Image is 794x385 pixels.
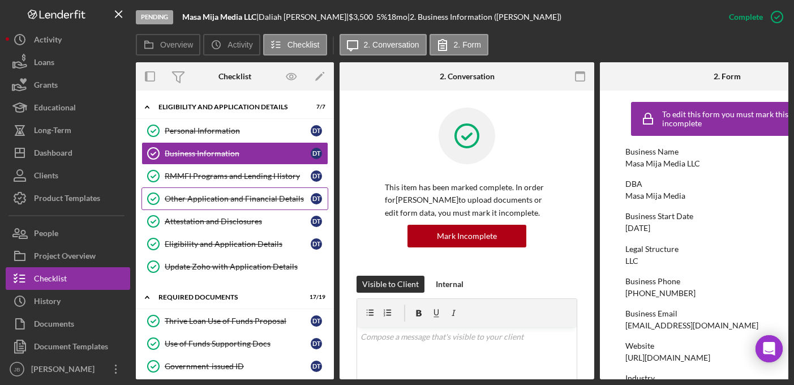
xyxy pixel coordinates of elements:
button: Clients [6,164,130,187]
button: Educational [6,96,130,119]
div: 7 / 7 [305,104,325,110]
div: [PHONE_NUMBER] [625,289,696,298]
button: History [6,290,130,313]
div: D T [311,238,322,250]
div: Checklist [218,72,251,81]
div: Use of Funds Supporting Docs [165,339,311,348]
div: Dashboard [34,142,72,167]
button: 2. Conversation [340,34,427,55]
div: Internal [436,276,463,293]
div: Loans [34,51,54,76]
div: D T [311,193,322,204]
button: Visible to Client [357,276,424,293]
button: Product Templates [6,187,130,209]
a: Attestation and DisclosuresDT [141,210,328,233]
button: Long-Term [6,119,130,142]
div: Open Intercom Messenger [756,335,783,362]
a: Personal InformationDT [141,119,328,142]
div: Product Templates [34,187,100,212]
div: Checklist [34,267,67,293]
div: | [182,12,259,22]
button: Overview [136,34,200,55]
button: Mark Incomplete [407,225,526,247]
label: Overview [160,40,193,49]
button: Documents [6,313,130,335]
button: People [6,222,130,245]
a: Other Application and Financial DetailsDT [141,187,328,210]
div: [PERSON_NAME] [28,358,102,383]
div: Document Templates [34,335,108,361]
a: Government-issued IDDT [141,355,328,378]
div: Grants [34,74,58,99]
div: D T [311,125,322,136]
div: Government-issued ID [165,362,311,371]
button: Checklist [263,34,327,55]
div: Attestation and Disclosures [165,217,311,226]
div: Thrive Loan Use of Funds Proposal [165,316,311,326]
button: Loans [6,51,130,74]
div: 2. Form [714,72,741,81]
div: RMMFI Programs and Lending History [165,172,311,181]
div: D T [311,170,322,182]
button: 2. Form [430,34,488,55]
a: Use of Funds Supporting DocsDT [141,332,328,355]
div: Long-Term [34,119,71,144]
div: | 2. Business Information ([PERSON_NAME]) [407,12,561,22]
a: RMMFI Programs and Lending HistoryDT [141,165,328,187]
label: 2. Conversation [364,40,419,49]
a: Grants [6,74,130,96]
div: Eligibility and Application Details [165,239,311,249]
button: Dashboard [6,142,130,164]
button: Activity [203,34,260,55]
label: Activity [228,40,252,49]
a: Business InformationDT [141,142,328,165]
div: Visible to Client [362,276,419,293]
text: JB [14,366,20,373]
div: Clients [34,164,58,190]
div: 18 mo [387,12,407,22]
div: [DATE] [625,224,650,233]
div: Business Information [165,149,311,158]
div: Personal Information [165,126,311,135]
div: D T [311,338,322,349]
div: D T [311,315,322,327]
a: Activity [6,28,130,51]
div: Educational [34,96,76,122]
a: Thrive Loan Use of Funds ProposalDT [141,310,328,332]
span: $3,500 [349,12,373,22]
div: Project Overview [34,245,96,270]
button: JB[PERSON_NAME] [6,358,130,380]
a: Eligibility and Application DetailsDT [141,233,328,255]
div: Mark Incomplete [437,225,497,247]
div: People [34,222,58,247]
div: LLC [625,256,638,266]
label: Checklist [287,40,320,49]
button: Complete [718,6,788,28]
div: Pending [136,10,173,24]
div: Daliah [PERSON_NAME] | [259,12,349,22]
div: D T [311,216,322,227]
div: History [34,290,61,315]
div: Masa Mija Media [625,191,685,200]
button: Document Templates [6,335,130,358]
button: Checklist [6,267,130,290]
div: Other Application and Financial Details [165,194,311,203]
div: REQUIRED DOCUMENTS [158,294,297,301]
label: 2. Form [454,40,481,49]
div: Masa Mija Media LLC [625,159,700,168]
div: 17 / 19 [305,294,325,301]
div: 5 % [376,12,387,22]
button: Project Overview [6,245,130,267]
button: Internal [430,276,469,293]
b: Masa Mija Media LLC [182,12,256,22]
